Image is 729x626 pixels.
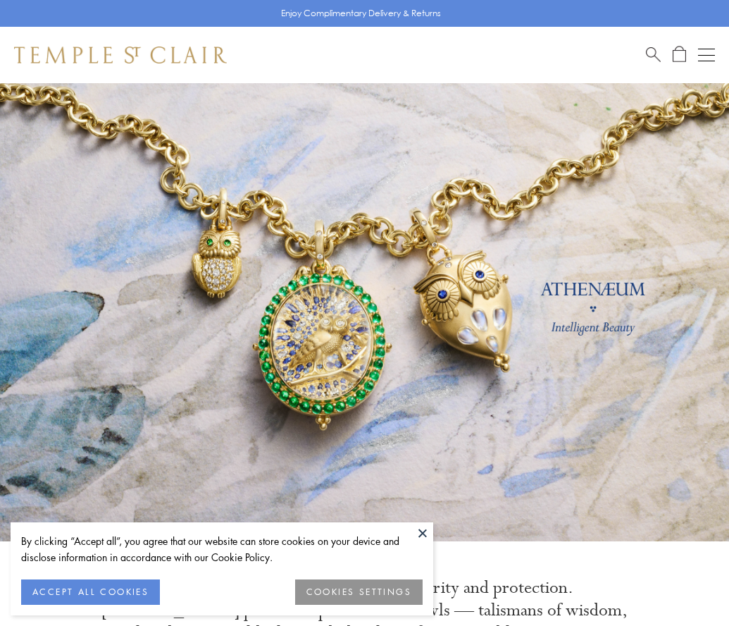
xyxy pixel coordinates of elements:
[21,579,160,605] button: ACCEPT ALL COOKIES
[673,46,686,63] a: Open Shopping Bag
[698,47,715,63] button: Open navigation
[646,46,661,63] a: Search
[21,533,423,565] div: By clicking “Accept all”, you agree that our website can store cookies on your device and disclos...
[281,6,441,20] p: Enjoy Complimentary Delivery & Returns
[295,579,423,605] button: COOKIES SETTINGS
[14,47,227,63] img: Temple St. Clair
